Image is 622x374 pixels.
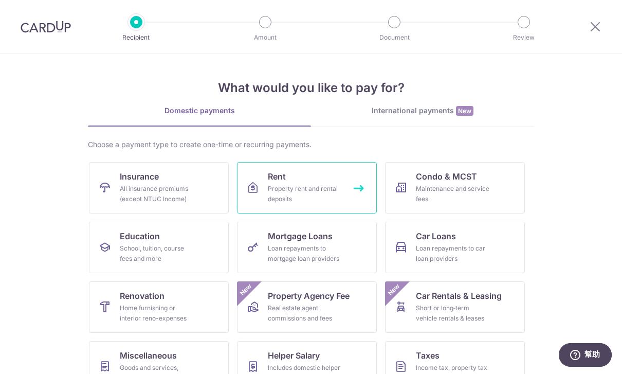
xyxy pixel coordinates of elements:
span: 幫助 [25,7,41,16]
span: Car Loans [416,230,456,242]
a: Property Agency FeeReal estate agent commissions and feesNew [237,281,377,333]
span: Helper Salary [268,349,320,362]
div: Choose a payment type to create one-time or recurring payments. [88,139,534,150]
span: Miscellaneous [120,349,177,362]
div: Loan repayments to mortgage loan providers [268,243,342,264]
span: Property Agency Fee [268,290,350,302]
span: New [456,106,473,116]
span: Renovation [120,290,164,302]
span: Rent [268,170,286,183]
div: School, tuition, course fees and more [120,243,194,264]
a: EducationSchool, tuition, course fees and more [89,222,229,273]
a: RentProperty rent and rental deposits [237,162,377,213]
div: Domestic payments [88,105,311,116]
span: Taxes [416,349,440,362]
p: Amount [227,32,303,43]
a: Car Rentals & LeasingShort or long‑term vehicle rentals & leasesNew [385,281,525,333]
a: Car LoansLoan repayments to car loan providers [385,222,525,273]
p: Review [486,32,562,43]
span: Mortgage Loans [268,230,333,242]
div: Loan repayments to car loan providers [416,243,490,264]
span: New [386,281,403,298]
span: Insurance [120,170,159,183]
span: Car Rentals & Leasing [416,290,502,302]
div: All insurance premiums (except NTUC Income) [120,184,194,204]
a: RenovationHome furnishing or interior reno-expenses [89,281,229,333]
div: Property rent and rental deposits [268,184,342,204]
div: Home furnishing or interior reno-expenses [120,303,194,324]
a: InsuranceAll insurance premiums (except NTUC Income) [89,162,229,213]
a: Condo & MCSTMaintenance and service fees [385,162,525,213]
p: Recipient [98,32,174,43]
span: New [237,281,254,298]
p: Document [356,32,432,43]
h4: What would you like to pay for? [88,79,534,97]
span: Condo & MCST [416,170,477,183]
div: Real estate agent commissions and fees [268,303,342,324]
a: Mortgage LoansLoan repayments to mortgage loan providers [237,222,377,273]
span: Education [120,230,160,242]
iframe: 開啟您可用於找到更多資訊的 Widget [559,343,612,369]
img: CardUp [21,21,71,33]
div: Maintenance and service fees [416,184,490,204]
div: Short or long‑term vehicle rentals & leases [416,303,490,324]
div: International payments [311,105,534,116]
